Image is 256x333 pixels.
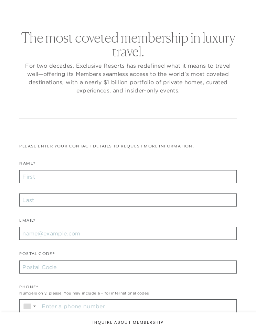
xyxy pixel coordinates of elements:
[19,62,236,95] p: For two decades, Exclusive Resorts has redefined what it means to travel well—offering its Member...
[19,251,55,260] label: Postal Code*
[19,160,35,170] label: Name*
[19,217,35,227] label: Email*
[32,304,37,308] span: ▼
[19,143,236,149] p: Please enter your contact details to request more information:
[19,170,236,183] input: First
[19,31,236,58] h2: The most coveted membership in luxury travel.
[19,193,236,207] input: Last
[39,300,236,313] input: Enter a phone number
[19,290,236,296] div: Numbers only, please. You may include a + for international codes.
[240,8,249,12] button: Open navigation
[20,300,39,313] div: Country Code Selector
[19,260,236,274] input: Postal Code
[19,227,236,240] input: name@example.com
[19,284,236,290] div: Phone*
